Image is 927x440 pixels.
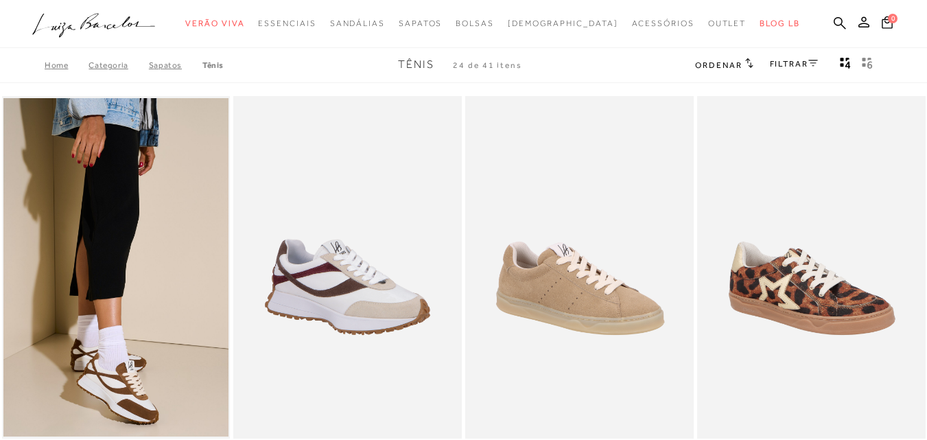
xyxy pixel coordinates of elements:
a: Home [45,60,89,70]
span: Outlet [708,19,747,28]
a: noSubCategoriesText [330,11,385,36]
img: TÊNIS EM CAMURÇA OFF WHITE, OSSO E EXPRESSO COM SOLADO TRATORADO ESPORTIVO [235,98,460,437]
a: TÊNIS EM CAMURÇA BOURBON E OFF WHITE COM SOLADO TRATORADO ESPORTIVO TÊNIS EM CAMURÇA BOURBON E OF... [3,98,229,437]
img: TÊNIS EM CAMURÇA BOURBON E OFF WHITE COM SOLADO TRATORADO ESPORTIVO [3,98,229,437]
button: Mostrar 4 produtos por linha [836,56,855,74]
span: Verão Viva [185,19,244,28]
span: Sandálias [330,19,385,28]
a: noSubCategoriesText [258,11,316,36]
button: gridText6Desc [858,56,877,74]
a: TÊNIS EM CAMURÇA OFF WHITE, OSSO E EXPRESSO COM SOLADO TRATORADO ESPORTIVO TÊNIS EM CAMURÇA OFF W... [235,98,460,437]
a: FILTRAR [770,59,818,69]
span: Tênis [398,58,434,71]
a: Tênis [202,60,224,70]
span: [DEMOGRAPHIC_DATA] [508,19,618,28]
a: noSubCategoriesText [708,11,747,36]
a: TÊNIS EM CAMURÇA BEGE HAZELNUT E SOLADO DE BORRACHA TÊNIS EM CAMURÇA BEGE HAZELNUT E SOLADO DE BO... [467,98,692,437]
span: Acessórios [632,19,694,28]
span: Ordenar [695,60,742,70]
a: SAPATOS [149,60,202,70]
span: Sapatos [399,19,442,28]
img: TÊNIS EM CAMURÇA BEGE HAZELNUT E SOLADO DE BORRACHA [467,98,692,437]
span: 24 de 41 itens [453,60,522,70]
a: TÊNIS EM COURO ANIMAL PRINT ONÇA COM DETALHE DE ESTRELA DOURADA TÊNIS EM COURO ANIMAL PRINT ONÇA ... [699,98,924,437]
a: noSubCategoriesText [399,11,442,36]
span: Bolsas [456,19,494,28]
img: TÊNIS EM COURO ANIMAL PRINT ONÇA COM DETALHE DE ESTRELA DOURADA [699,98,924,437]
a: noSubCategoriesText [456,11,494,36]
a: noSubCategoriesText [632,11,694,36]
a: Categoria [89,60,148,70]
span: 0 [888,14,897,23]
a: noSubCategoriesText [185,11,244,36]
span: BLOG LB [760,19,799,28]
span: Essenciais [258,19,316,28]
button: 0 [878,15,897,34]
a: BLOG LB [760,11,799,36]
a: noSubCategoriesText [508,11,618,36]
